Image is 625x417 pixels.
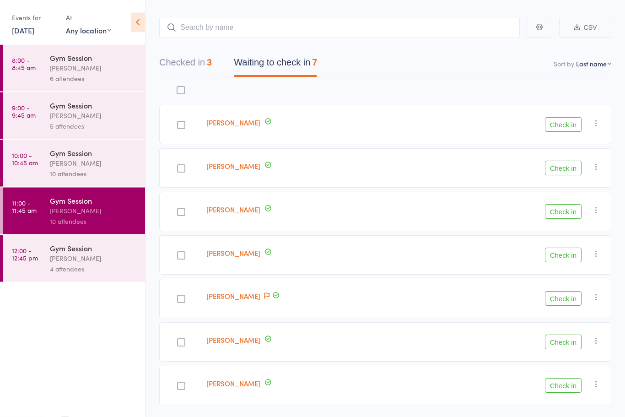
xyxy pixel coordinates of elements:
[12,56,36,71] time: 8:00 - 8:45 am
[50,264,137,274] div: 4 attendees
[312,58,317,68] div: 7
[12,247,38,261] time: 12:00 - 12:45 pm
[50,148,137,158] div: Gym Session
[50,73,137,84] div: 6 attendees
[206,336,260,345] a: [PERSON_NAME]
[50,168,137,179] div: 10 attendees
[50,110,137,121] div: [PERSON_NAME]
[3,45,145,92] a: 8:00 -8:45 amGym Session[PERSON_NAME]6 attendees
[50,206,137,216] div: [PERSON_NAME]
[3,235,145,282] a: 12:00 -12:45 pmGym Session[PERSON_NAME]4 attendees
[50,158,137,168] div: [PERSON_NAME]
[159,17,520,38] input: Search by name
[545,292,582,306] button: Check in
[159,53,212,77] button: Checked in3
[3,140,145,187] a: 10:00 -10:45 amGym Session[PERSON_NAME]10 attendees
[576,60,607,69] div: Last name
[206,205,260,215] a: [PERSON_NAME]
[50,195,137,206] div: Gym Session
[545,205,582,219] button: Check in
[3,188,145,234] a: 11:00 -11:45 amGym Session[PERSON_NAME]10 attendees
[206,162,260,171] a: [PERSON_NAME]
[66,10,111,25] div: At
[545,248,582,263] button: Check in
[545,379,582,393] button: Check in
[12,152,38,166] time: 10:00 - 10:45 am
[12,104,36,119] time: 9:00 - 9:45 am
[50,216,137,227] div: 10 attendees
[206,379,260,389] a: [PERSON_NAME]
[50,53,137,63] div: Gym Session
[50,243,137,253] div: Gym Session
[50,100,137,110] div: Gym Session
[545,161,582,176] button: Check in
[12,199,37,214] time: 11:00 - 11:45 am
[50,253,137,264] div: [PERSON_NAME]
[554,60,574,69] label: Sort by
[206,118,260,128] a: [PERSON_NAME]
[234,53,317,77] button: Waiting to check in7
[50,121,137,131] div: 5 attendees
[207,58,212,68] div: 3
[66,25,111,35] div: Any location
[12,10,57,25] div: Events for
[545,335,582,350] button: Check in
[206,292,260,301] a: [PERSON_NAME]
[3,92,145,139] a: 9:00 -9:45 amGym Session[PERSON_NAME]5 attendees
[559,18,611,38] button: CSV
[206,249,260,258] a: [PERSON_NAME]
[12,25,34,35] a: [DATE]
[545,118,582,132] button: Check in
[50,63,137,73] div: [PERSON_NAME]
